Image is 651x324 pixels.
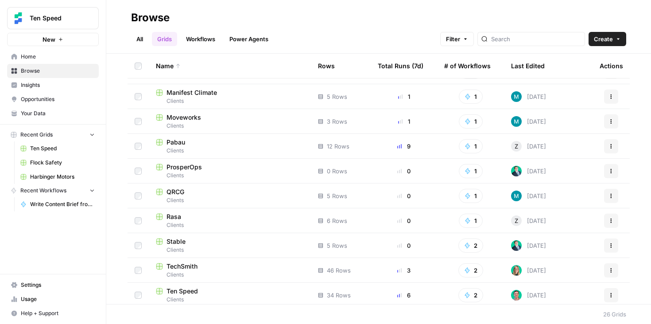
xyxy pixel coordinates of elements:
a: Ten Speed [16,141,99,156]
div: [DATE] [511,166,546,176]
a: RasaClients [156,212,304,229]
div: Total Runs (7d) [378,54,423,78]
span: 12 Rows [327,142,349,151]
a: Power Agents [224,32,274,46]
div: 0 [378,167,430,176]
div: Rows [318,54,335,78]
div: 0 [378,241,430,250]
span: ProsperOps [167,163,202,172]
div: 1 [378,92,430,101]
img: 1eahkienco7l9xb1thyc3hpt8xf6 [511,290,522,301]
span: Write Content Brief from Keyword [DEV] [30,200,95,208]
div: [DATE] [511,116,546,127]
button: 1 [459,90,483,104]
div: [DATE] [511,141,546,152]
button: Create [589,32,626,46]
span: Ten Speed [30,14,83,23]
a: Workflows [181,32,221,46]
a: Ten SpeedClients [156,287,304,304]
div: 1 [378,117,430,126]
button: Workspace: Ten Speed [7,7,99,29]
a: PabauClients [156,138,304,155]
span: Moveworks [167,113,201,122]
div: Browse [131,11,170,25]
span: Clients [156,97,304,105]
div: Last Edited [511,54,545,78]
span: Insights [21,81,95,89]
button: 1 [459,189,483,203]
span: 34 Rows [327,291,351,300]
div: 3 [378,266,430,275]
span: Recent Workflows [20,187,66,195]
button: Recent Workflows [7,184,99,197]
div: Actions [600,54,623,78]
a: MoveworksClients [156,113,304,130]
a: Your Data [7,106,99,121]
a: Flock Safety [16,156,99,170]
div: [DATE] [511,240,546,251]
div: [DATE] [511,215,546,226]
img: 9k9gt13slxq95qn7lcfsj5lxmi7v [511,116,522,127]
div: [DATE] [511,265,546,276]
span: Z [515,142,518,151]
span: Pabau [167,138,185,147]
span: 3 Rows [327,117,347,126]
img: loq7q7lwz012dtl6ci9jrncps3v6 [511,166,522,176]
span: Recent Grids [20,131,53,139]
button: Help + Support [7,306,99,320]
div: Name [156,54,304,78]
div: 6 [378,291,430,300]
a: QRCGClients [156,187,304,204]
span: Clients [156,221,304,229]
div: [DATE] [511,191,546,201]
span: Clients [156,271,304,279]
div: 0 [378,191,430,200]
button: 1 [459,114,483,129]
span: 5 Rows [327,241,347,250]
a: Home [7,50,99,64]
span: 6 Rows [327,216,347,225]
span: Create [594,35,613,43]
img: 9k9gt13slxq95qn7lcfsj5lxmi7v [511,191,522,201]
span: Clients [156,246,304,254]
span: Flock Safety [30,159,95,167]
div: 0 [378,216,430,225]
a: Grids [152,32,177,46]
span: Clients [156,122,304,130]
a: Write Content Brief from Keyword [DEV] [16,197,99,211]
a: ProsperOpsClients [156,163,304,180]
span: Ten Speed [30,144,95,152]
span: 46 Rows [327,266,351,275]
span: Rasa [167,212,181,221]
button: New [7,33,99,46]
span: Ten Speed [167,287,198,296]
span: Browse [21,67,95,75]
span: Clients [156,196,304,204]
a: Insights [7,78,99,92]
button: 1 [459,139,483,153]
span: Stable [167,237,186,246]
button: 2 [458,288,483,302]
span: Usage [21,295,95,303]
span: Home [21,53,95,61]
a: Opportunities [7,92,99,106]
span: Clients [156,172,304,180]
button: 1 [459,164,483,178]
span: Clients [156,147,304,155]
span: Filter [446,35,460,43]
div: # of Workflows [444,54,491,78]
input: Search [491,35,581,43]
img: Ten Speed Logo [10,10,26,26]
a: Browse [7,64,99,78]
span: New [43,35,55,44]
div: [DATE] [511,290,546,301]
a: Settings [7,278,99,292]
img: clj2pqnt5d80yvglzqbzt3r6x08a [511,265,522,276]
span: Manifest Climate [167,88,217,97]
span: 5 Rows [327,92,347,101]
span: Help + Support [21,309,95,317]
button: 2 [458,263,483,277]
button: Recent Grids [7,128,99,141]
div: 26 Grids [603,310,626,319]
img: 9k9gt13slxq95qn7lcfsj5lxmi7v [511,91,522,102]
